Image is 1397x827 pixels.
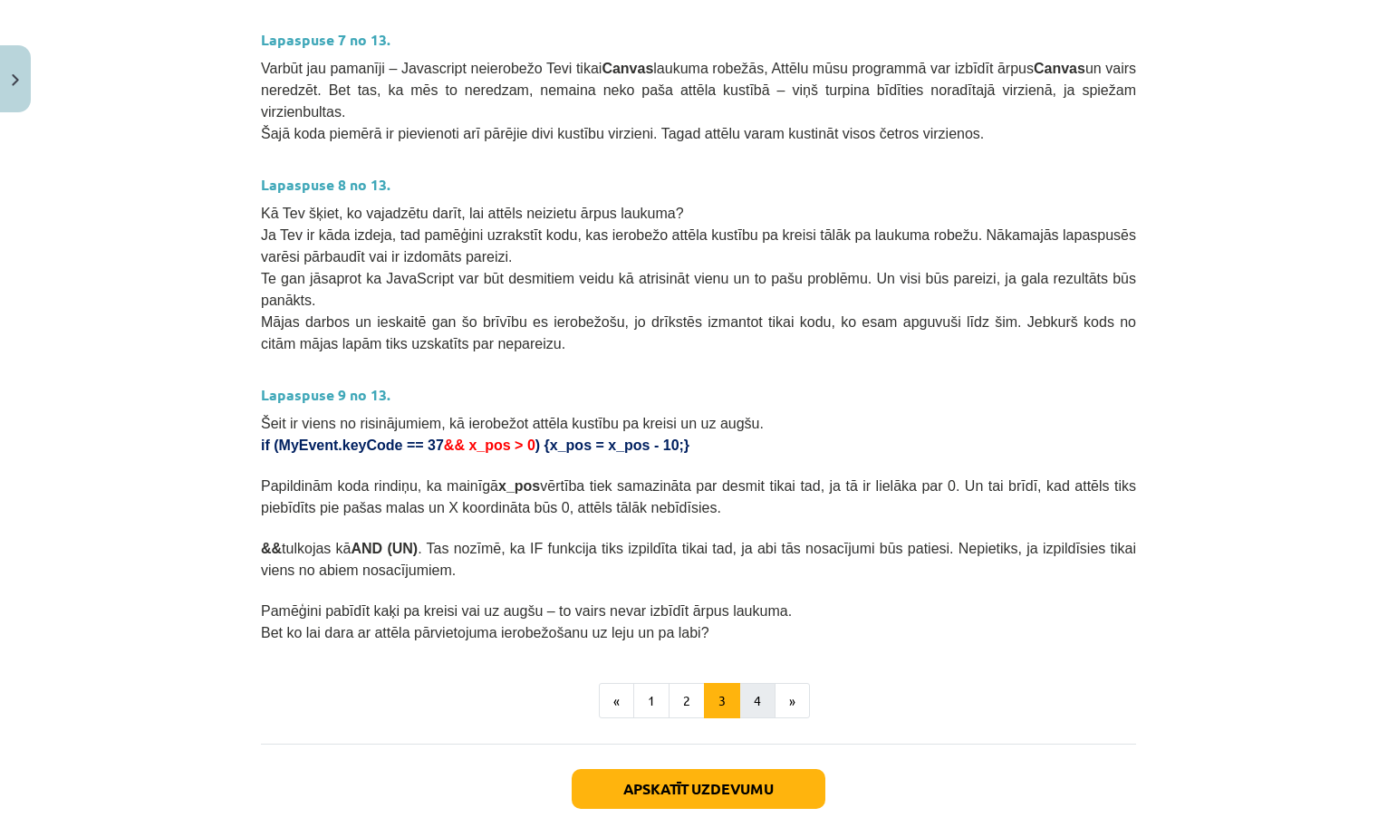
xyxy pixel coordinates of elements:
span: Ja Tev ir kāda izdeja, tad pamēģini uzrakstīt kodu, kas ierobežo attēla kustību pa kreisi tālāk p... [261,227,1136,264]
button: Apskatīt uzdevumu [572,769,825,809]
span: Pamēģini pabīdīt kaķi pa kreisi vai uz augšu – to vairs nevar izbīdīt ārpus laukuma. [261,603,792,619]
span: Šajā koda piemērā ir pievienoti arī pārējie divi kustību virzieni. Tagad attēlu varam kustināt vi... [261,126,984,141]
button: » [775,683,810,719]
span: Mājas darbos un ieskaitē gan šo brīvību es ierobežošu, jo drīkstēs izmantot tikai kodu, ko esam a... [261,314,1136,351]
button: « [599,683,634,719]
b: AND (UN) [352,541,419,556]
b: x_pos [498,478,540,494]
span: && [261,541,282,556]
span: tulkojas kā . Tas nozīmē, ka IF funkcija tiks izpildīta tikai tad, ja abi tās nosacījumi būs pati... [261,541,1136,578]
button: 1 [633,683,670,719]
button: 3 [704,683,740,719]
span: Bet ko lai dara ar attēla pārvietojuma ierobežošanu uz leju un pa labi? [261,625,709,640]
button: 2 [669,683,705,719]
span: && x_pos > 0 [444,438,535,453]
span: Papildinām koda rindiņu, ka mainīgā vērtība tiek samazināta par desmit tikai tad, ja tā ir lielāk... [261,478,1136,515]
button: 4 [739,683,776,719]
span: Varbūt jau pamanīji – Javascript neierobežo Tevi tikai laukuma robežās, Attēlu mūsu programmā var... [261,61,1136,120]
strong: Lapaspuse 9 no 13. [261,385,390,404]
strong: Lapaspuse 7 no 13. [261,30,390,49]
span: if (MyEvent.keyCode == 37 [261,438,444,453]
span: Kā Tev šķiet, ko vajadzētu darīt, lai attēls neizietu ārpus laukuma? [261,206,684,221]
span: Šeit ir viens no risinājumiem, kā ierobežot attēla kustību pa kreisi un uz augšu. [261,416,764,431]
nav: Page navigation example [261,683,1136,719]
b: Canvas [1034,61,1085,76]
span: Te gan jāsaprot ka JavaScript var būt desmitiem veidu kā atrisināt vienu un to pašu problēmu. Un ... [261,271,1136,308]
img: icon-close-lesson-0947bae3869378f0d4975bcd49f059093ad1ed9edebbc8119c70593378902aed.svg [12,74,19,86]
strong: Lapaspuse 8 no 13. [261,175,390,194]
span: ) {x_pos = x_pos - 10;} [535,438,689,453]
b: Canvas [602,61,653,76]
